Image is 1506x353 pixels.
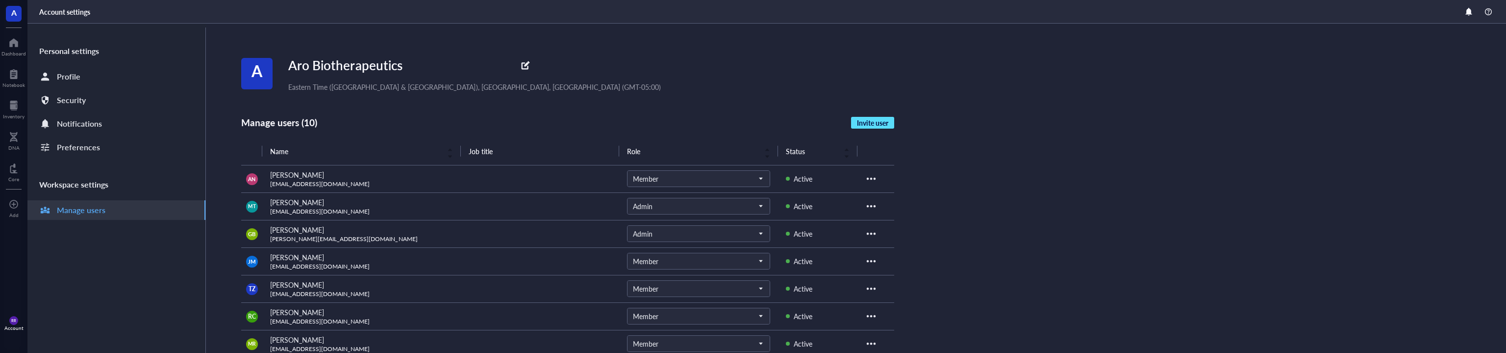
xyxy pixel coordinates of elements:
[270,208,370,216] div: [EMAIL_ADDRESS][DOMAIN_NAME]
[794,173,812,184] div: Active
[270,345,370,353] div: [EMAIL_ADDRESS][DOMAIN_NAME]
[3,113,25,119] div: Inventory
[270,180,370,188] div: [EMAIL_ADDRESS][DOMAIN_NAME]
[27,90,205,110] a: Security
[57,140,100,154] div: Preferences
[633,257,762,266] span: Member
[8,176,19,182] div: Core
[57,70,80,83] div: Profile
[27,39,205,63] div: Personal settings
[270,146,441,157] span: Name
[633,229,762,238] span: Admin
[270,318,370,326] div: [EMAIL_ADDRESS][DOMAIN_NAME]
[11,318,16,323] span: RR
[270,263,370,271] div: [EMAIL_ADDRESS][DOMAIN_NAME]
[3,98,25,119] a: Inventory
[461,137,620,165] th: Job title
[270,334,370,345] div: [PERSON_NAME]
[27,137,205,157] a: Preferences
[851,117,894,129] button: Invite user
[794,283,812,294] div: Active
[251,58,262,83] span: A
[248,230,256,238] span: GB
[57,203,105,217] div: Manage users
[794,311,812,322] div: Active
[249,285,255,294] span: TZ
[857,118,888,127] span: Invite user
[248,340,256,348] span: MR
[627,146,758,157] span: Role
[794,201,812,212] div: Active
[633,339,762,348] span: Member
[57,93,86,107] div: Security
[270,169,370,180] div: [PERSON_NAME]
[262,137,460,165] th: Name
[633,202,762,211] span: Admin
[2,66,25,88] a: Notebook
[270,279,370,290] div: [PERSON_NAME]
[57,117,102,131] div: Notifications
[241,116,317,130] div: Manage users (10)
[2,82,25,88] div: Notebook
[248,175,255,183] span: AN
[39,7,90,16] div: Account settings
[270,307,370,318] div: [PERSON_NAME]
[786,146,838,157] span: Status
[27,67,205,86] a: Profile
[27,173,205,196] div: Workspace settings
[794,338,812,349] div: Active
[248,312,256,321] span: RC
[794,256,812,267] div: Active
[270,235,417,243] div: [PERSON_NAME][EMAIL_ADDRESS][DOMAIN_NAME]
[4,325,24,331] div: Account
[288,56,402,74] span: Aro Biotherapeutics
[9,212,19,218] div: Add
[248,203,255,210] span: MT
[270,252,370,263] div: [PERSON_NAME]
[248,257,255,266] span: JM
[27,114,205,134] a: Notifications
[619,137,778,165] th: Role
[270,197,370,208] div: [PERSON_NAME]
[288,81,661,92] div: Eastern Time ([GEOGRAPHIC_DATA] & [GEOGRAPHIC_DATA]), [GEOGRAPHIC_DATA], [GEOGRAPHIC_DATA] (GMT-0...
[27,200,205,220] a: Manage users
[633,284,762,293] span: Member
[270,224,417,235] div: [PERSON_NAME]
[270,290,370,298] div: [EMAIL_ADDRESS][DOMAIN_NAME]
[8,129,20,151] a: DNA
[794,228,812,239] div: Active
[11,6,17,19] span: A
[778,137,857,165] th: Status
[633,312,762,321] span: Member
[1,35,26,56] a: Dashboard
[633,174,762,183] span: Member
[8,145,20,151] div: DNA
[8,161,19,182] a: Core
[1,51,26,56] div: Dashboard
